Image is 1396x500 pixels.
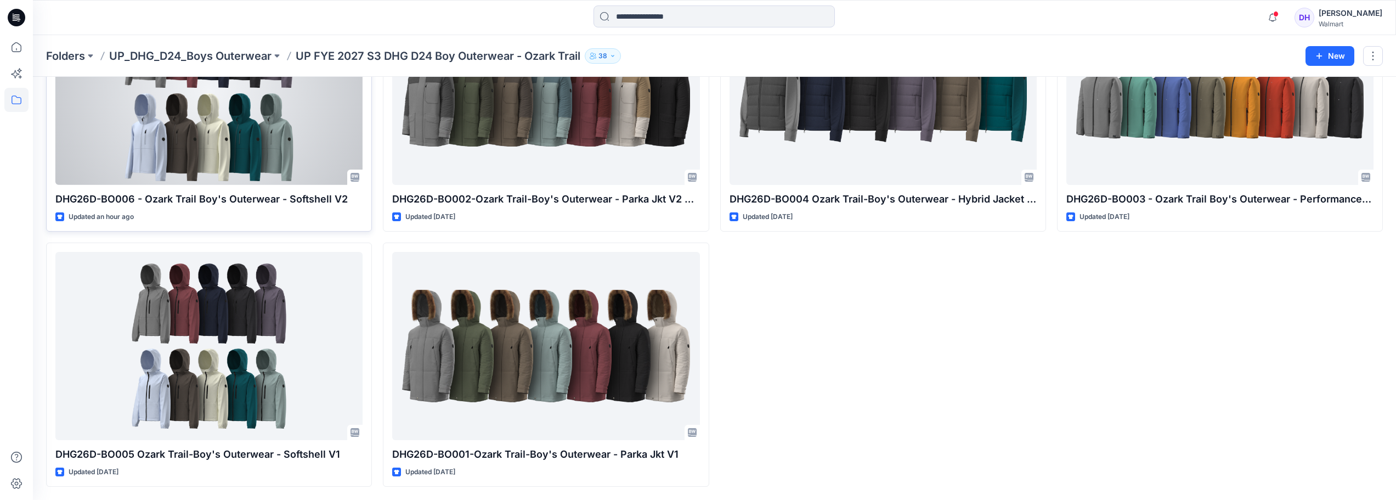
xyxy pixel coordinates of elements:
[109,48,272,64] a: UP_DHG_D24_Boys Outerwear
[392,447,699,462] p: DHG26D-BO001-Ozark Trail-Boy's Outerwear - Parka Jkt V1
[69,467,118,478] p: Updated [DATE]
[1319,7,1382,20] div: [PERSON_NAME]
[585,48,621,64] button: 38
[743,211,793,223] p: Updated [DATE]
[1066,192,1374,207] p: DHG26D-BO003 - Ozark Trail Boy's Outerwear - Performance Jacket Opt 2
[55,192,363,207] p: DHG26D-BO006 - Ozark Trail Boy's Outerwear - Softshell V2
[730,192,1037,207] p: DHG26D-BO004 Ozark Trail-Boy's Outerwear - Hybrid Jacket Opt.1
[392,192,699,207] p: DHG26D-BO002-Ozark Trail-Boy's Outerwear - Parka Jkt V2 Opt 2
[46,48,85,64] a: Folders
[392,252,699,440] a: DHG26D-BO001-Ozark Trail-Boy's Outerwear - Parka Jkt V1
[296,48,580,64] p: UP FYE 2027 S3 DHG D24 Boy Outerwear - Ozark Trail
[1305,46,1354,66] button: New
[405,211,455,223] p: Updated [DATE]
[69,211,134,223] p: Updated an hour ago
[1080,211,1129,223] p: Updated [DATE]
[598,50,607,62] p: 38
[55,252,363,440] a: DHG26D-BO005 Ozark Trail-Boy's Outerwear - Softshell V1
[1295,8,1314,27] div: DH
[405,467,455,478] p: Updated [DATE]
[1319,20,1382,28] div: Walmart
[55,447,363,462] p: DHG26D-BO005 Ozark Trail-Boy's Outerwear - Softshell V1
